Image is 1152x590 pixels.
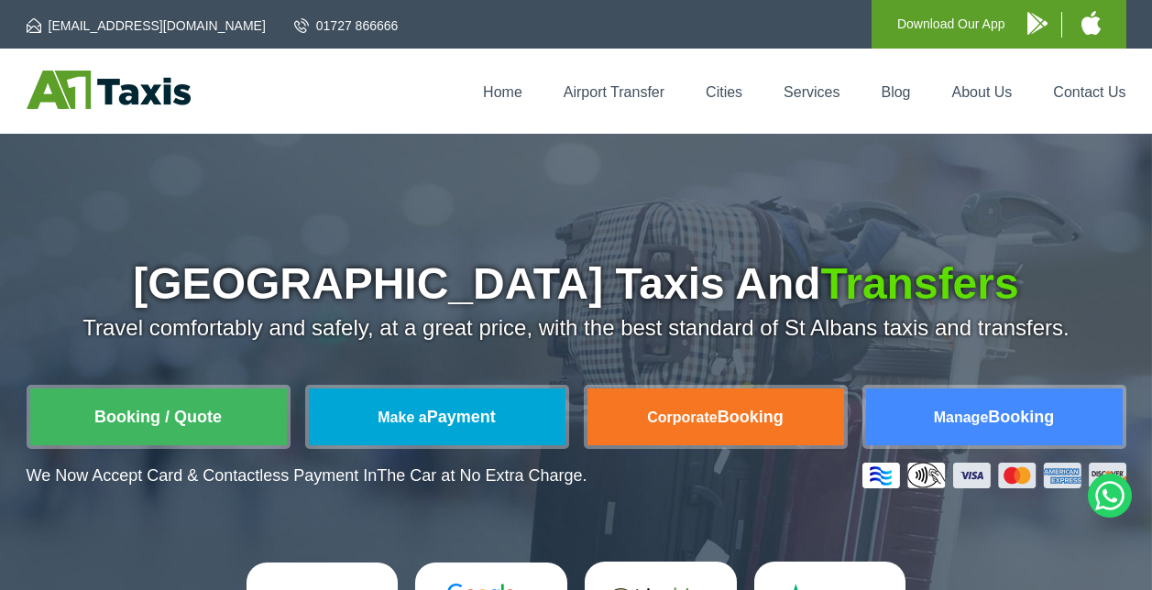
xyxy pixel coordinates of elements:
img: A1 Taxis iPhone App [1081,11,1101,35]
a: Contact Us [1053,84,1125,100]
h1: [GEOGRAPHIC_DATA] Taxis And [27,262,1126,306]
a: About Us [952,84,1013,100]
span: Corporate [647,410,717,425]
a: CorporateBooking [587,388,844,445]
a: Cities [706,84,742,100]
a: Airport Transfer [564,84,664,100]
img: A1 Taxis St Albans LTD [27,71,191,109]
a: Booking / Quote [30,388,287,445]
img: A1 Taxis Android App [1027,12,1048,35]
a: Blog [881,84,910,100]
a: ManageBooking [866,388,1123,445]
span: Manage [934,410,989,425]
span: Transfers [821,259,1019,308]
a: Make aPayment [309,388,565,445]
p: Download Our App [897,13,1005,36]
span: Make a [378,410,426,425]
p: We Now Accept Card & Contactless Payment In [27,466,587,486]
a: Home [483,84,522,100]
a: [EMAIL_ADDRESS][DOMAIN_NAME] [27,16,266,35]
a: 01727 866666 [294,16,399,35]
p: Travel comfortably and safely, at a great price, with the best standard of St Albans taxis and tr... [27,315,1126,341]
span: The Car at No Extra Charge. [377,466,587,485]
a: Services [784,84,839,100]
img: Credit And Debit Cards [862,463,1126,488]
